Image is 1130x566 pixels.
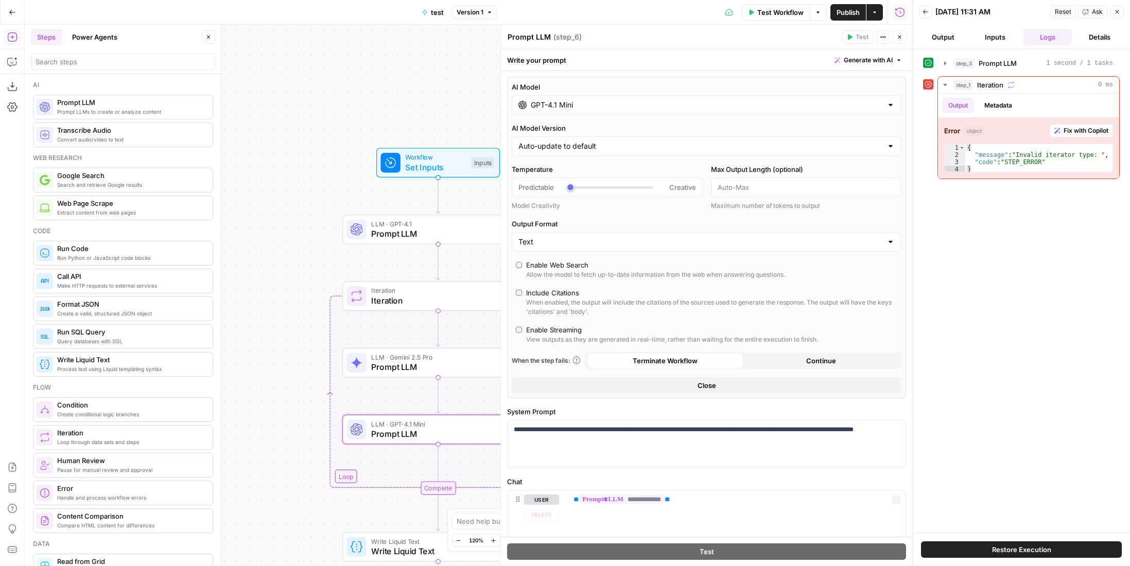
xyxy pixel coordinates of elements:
span: Loop through data sets and steps [57,438,204,446]
span: Version 1 [457,8,483,17]
button: Details [1076,29,1124,45]
div: Complete [342,481,534,494]
textarea: Prompt LLM [508,32,551,42]
div: userDelete [508,490,559,562]
span: Search and retrieve Google results [57,181,204,189]
div: 2 [945,151,965,158]
button: Close [512,377,901,394]
span: ( step_6 ) [553,32,582,42]
button: Metadata [978,98,1018,113]
span: step_3 [953,58,975,68]
span: 0 ms [1098,80,1113,90]
g: Edge from step_1 to step_2 [436,310,440,347]
span: Run Code [57,243,204,254]
button: Fix with Copilot [1050,124,1113,137]
div: Model Creativity [512,201,703,210]
button: Test Workflow [741,4,810,21]
div: Write your prompt [501,49,912,70]
label: AI Model Version [512,123,901,133]
div: When enabled, the output will include the citations of the sources used to generate the response.... [526,298,897,316]
g: Edge from step_3 to step_1 [436,244,440,280]
span: Toggle code folding, rows 1 through 4 [959,144,965,151]
button: 0 ms [938,77,1119,93]
div: 4 [945,166,965,173]
input: Auto-update to default [518,141,882,151]
span: Create a valid, structured JSON object [57,309,204,317]
span: Pause for manual review and approval [57,466,204,474]
div: Ai [33,80,213,90]
div: Maximum number of tokens to output [711,201,902,210]
span: Prompt LLM [979,58,1017,68]
div: Flow [33,383,213,392]
span: Continue [807,356,837,366]
span: Create conditional logic branches [57,410,204,418]
span: Generate with AI [844,56,893,65]
span: 1 second / 1 tasks [1046,59,1113,68]
span: LLM · Gemini 2.5 Pro [371,352,500,362]
span: Human Review [57,455,204,466]
div: Enable Streaming [526,325,582,335]
button: Generate with AI [830,54,906,67]
span: Make HTTP requests to external services [57,281,204,290]
label: Temperature [512,164,703,174]
div: Inputs [472,157,494,168]
div: LLM · GPT-4.1Prompt LLMStep 3 [342,215,534,244]
button: Inputs [971,29,1020,45]
g: Edge from start to step_3 [436,177,440,214]
strong: Error [944,126,960,136]
div: Data [33,539,213,549]
span: Write Liquid Text [371,536,500,546]
div: 1 [945,144,965,151]
div: Include Citations [526,288,579,298]
span: Content Comparison [57,511,204,521]
span: Convert audio/video to text [57,135,204,144]
input: Enable StreamingView outputs as they are generated in real-time, rather than waiting for the enti... [516,327,522,333]
div: LLM · Gemini 2.5 ProPrompt LLMStep 2 [342,348,534,378]
button: Power Agents [66,29,124,45]
input: Auto-Max [718,182,895,192]
div: 3 [945,158,965,166]
span: Google Search [57,170,204,181]
span: Test [856,32,868,42]
label: Max Output Length (optional) [711,164,902,174]
img: vrinnnclop0vshvmafd7ip1g7ohf [40,516,50,526]
div: View outputs as they are generated in real-time, rather than waiting for the entire execution to ... [526,335,818,344]
span: object [964,126,984,135]
button: Reset [1050,5,1076,19]
span: Call API [57,271,204,281]
span: Error [57,483,204,493]
span: Condition [57,400,204,410]
span: Extract content from web pages [57,208,204,217]
button: test [415,4,450,21]
span: test [431,7,444,17]
input: Select a model [531,100,882,110]
span: Query databases with SQL [57,337,204,345]
label: Chat [507,476,906,487]
span: Workflow [405,152,466,162]
button: Continue [743,352,900,369]
span: Run SQL Query [57,327,204,337]
input: Text [518,237,882,247]
button: Output [919,29,967,45]
span: Prompt LLM [371,227,500,240]
span: Iteration [371,294,501,307]
span: Web Page Scrape [57,198,204,208]
span: Fix with Copilot [1064,126,1108,135]
span: Handle and process workflow errors [57,493,204,502]
span: Run Python or JavaScript code blocks [57,254,204,262]
span: Set Inputs [405,161,466,173]
span: Test [700,546,714,557]
button: Steps [31,29,62,45]
input: Include CitationsWhen enabled, the output will include the citations of the sources used to gener... [516,290,522,296]
button: Output [942,98,974,113]
div: Enable Web Search [526,260,588,270]
button: Version 1 [452,6,497,19]
div: Code [33,226,213,236]
div: WorkflowSet InputsInputs [342,148,534,178]
span: Write Liquid Text [57,355,204,365]
span: Prompt LLM [371,361,500,373]
span: LLM · GPT-4.1 Mini [371,419,500,429]
span: Compare HTML content for differences [57,521,204,529]
div: 0 ms [938,94,1119,179]
span: Publish [837,7,860,17]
